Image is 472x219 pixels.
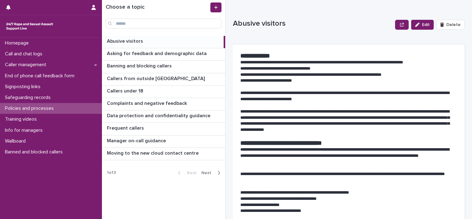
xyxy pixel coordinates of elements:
[2,40,34,46] p: Homepage
[102,48,225,61] a: Asking for feedback and demographic dataAsking for feedback and demographic data
[102,135,225,148] a: Manager on-call guidanceManager on-call guidance
[102,98,225,110] a: Complaints and negative feedbackComplaints and negative feedback
[102,148,225,160] a: Moving to the new cloud contact centreMoving to the new cloud contact centre
[446,23,461,27] span: Delete
[102,110,225,123] a: Data protection and confidentiality guidanceData protection and confidentiality guidance
[107,137,167,144] p: Manager on-call guidance
[106,19,221,28] input: Search
[102,73,225,86] a: Callers from outside [GEOGRAPHIC_DATA]Callers from outside [GEOGRAPHIC_DATA]
[107,112,212,119] p: Data protection and confidentiality guidance
[107,124,145,131] p: Frequent callers
[2,51,47,57] p: Call and chat logs
[107,149,200,156] p: Moving to the new cloud contact centre
[102,86,225,98] a: Callers under 18Callers under 18
[107,99,188,106] p: Complaints and negative feedback
[2,62,51,68] p: Caller management
[102,123,225,135] a: Frequent callersFrequent callers
[2,138,31,144] p: Wallboard
[107,37,144,44] p: Abusive visitors
[2,127,48,133] p: Info for managers
[106,4,209,11] h1: Choose a topic
[2,73,79,79] p: End of phone call feedback form
[107,75,206,82] p: Callers from outside [GEOGRAPHIC_DATA]
[422,23,430,27] span: Edit
[173,170,199,176] button: Back
[199,170,225,176] button: Next
[102,36,225,48] a: Abusive visitorsAbusive visitors
[102,61,225,73] a: Banning and blocking callersBanning and blocking callers
[411,20,434,30] button: Edit
[201,171,215,175] span: Next
[107,49,208,57] p: Asking for feedback and demographic data
[2,105,59,111] p: Policies and processes
[2,116,42,122] p: Training videos
[107,62,173,69] p: Banning and blocking callers
[183,171,196,175] span: Back
[5,20,54,32] img: rhQMoQhaT3yELyF149Cw
[233,19,393,28] p: Abusive visitors
[436,20,465,30] button: Delete
[2,149,68,155] p: Banned and blocked callers
[102,165,121,180] p: 1 of 3
[2,84,45,90] p: Signposting links
[107,87,145,94] p: Callers under 18
[2,95,56,101] p: Safeguarding records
